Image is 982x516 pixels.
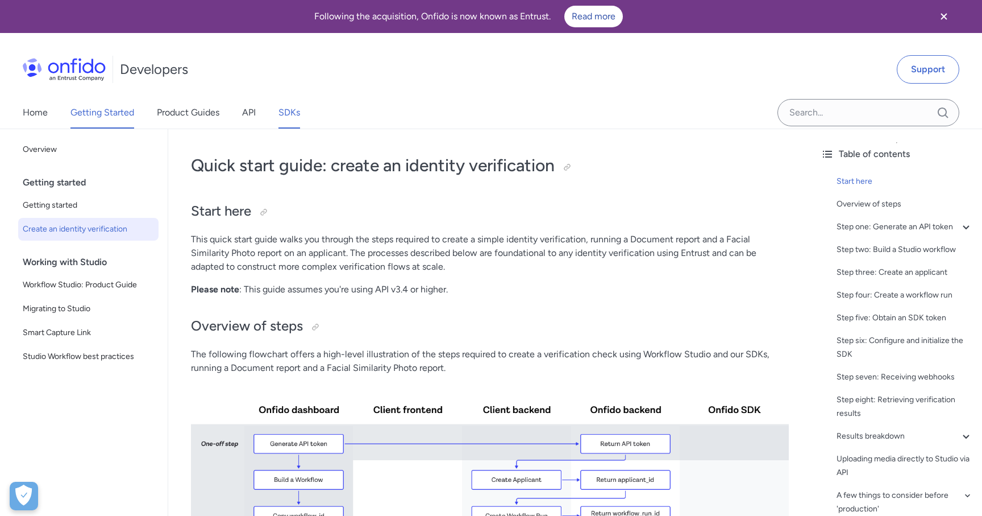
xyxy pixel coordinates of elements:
[23,171,163,194] div: Getting started
[191,284,239,295] strong: Please note
[18,218,159,241] a: Create an identity verification
[278,97,300,129] a: SDKs
[10,482,38,510] div: Cookie Preferences
[18,138,159,161] a: Overview
[923,2,965,31] button: Close banner
[191,154,789,177] h1: Quick start guide: create an identity verification
[777,99,959,126] input: Onfido search input field
[120,60,188,79] h1: Developers
[837,311,973,325] a: Step five: Obtain an SDK token
[18,321,159,344] a: Smart Capture Link
[191,283,789,296] p: : This guide assumes you're using API v3.4 or higher.
[23,251,163,274] div: Working with Studio
[837,393,973,420] a: Step eight: Retrieving verification results
[242,97,256,129] a: API
[837,370,973,384] a: Step seven: Receiving webhooks
[837,197,973,211] a: Overview of steps
[191,233,789,274] p: This quick start guide walks you through the steps required to create a simple identity verificat...
[23,97,48,129] a: Home
[70,97,134,129] a: Getting Started
[821,147,973,161] div: Table of contents
[191,202,789,221] h2: Start here
[18,345,159,368] a: Studio Workflow best practices
[937,10,951,23] svg: Close banner
[23,222,154,236] span: Create an identity verification
[564,6,623,27] a: Read more
[18,194,159,217] a: Getting started
[191,348,789,375] p: The following flowchart offers a high-level illustration of the steps required to create a verifi...
[837,489,973,516] a: A few things to consider before 'production'
[23,199,154,212] span: Getting started
[23,326,154,340] span: Smart Capture Link
[837,430,973,443] a: Results breakdown
[23,278,154,292] span: Workflow Studio: Product Guide
[837,452,973,480] a: Uploading media directly to Studio via API
[23,143,154,156] span: Overview
[14,6,923,27] div: Following the acquisition, Onfido is now known as Entrust.
[837,243,973,257] a: Step two: Build a Studio workflow
[157,97,219,129] a: Product Guides
[837,288,973,302] a: Step four: Create a workflow run
[191,317,789,336] h2: Overview of steps
[10,482,38,510] button: Open Preferences
[837,220,973,234] a: Step one: Generate an API token
[897,55,959,84] a: Support
[18,298,159,320] a: Migrating to Studio
[23,302,154,316] span: Migrating to Studio
[23,350,154,364] span: Studio Workflow best practices
[837,334,973,361] a: Step six: Configure and initialize the SDK
[18,274,159,296] a: Workflow Studio: Product Guide
[837,266,973,279] a: Step three: Create an applicant
[837,175,973,188] a: Start here
[23,58,106,81] img: Onfido Logo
